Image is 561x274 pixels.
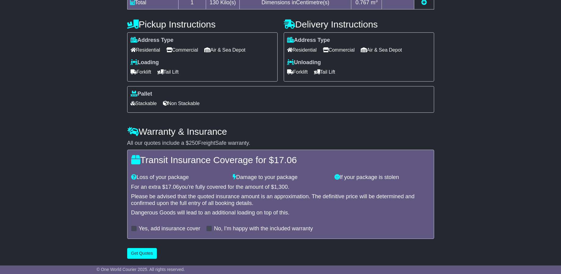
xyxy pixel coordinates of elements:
span: Residential [287,45,317,55]
div: Loss of your package [128,174,230,181]
span: Forklift [131,67,151,77]
span: Residential [131,45,160,55]
div: Dangerous Goods will lead to an additional loading on top of this. [131,210,430,216]
div: Damage to your package [230,174,331,181]
span: Non Stackable [163,99,200,108]
h4: Transit Insurance Coverage for $ [131,155,430,165]
span: 17.06 [165,184,179,190]
div: For an extra $ you're fully covered for the amount of $ . [131,184,430,191]
label: No, I'm happy with the included warranty [214,225,313,232]
div: Please be advised that the quoted insurance amount is an approximation. The definitive price will... [131,193,430,206]
span: Tail Lift [314,67,335,77]
span: Forklift [287,67,308,77]
span: 250 [189,140,198,146]
div: If your package is stolen [331,174,433,181]
span: Commercial [323,45,355,55]
h4: Pickup Instructions [127,19,278,29]
div: All our quotes include a $ FreightSafe warranty. [127,140,434,147]
h4: Delivery Instructions [284,19,434,29]
span: 1,300 [274,184,288,190]
span: © One World Courier 2025. All rights reserved. [97,267,185,272]
label: Loading [131,59,159,66]
h4: Warranty & Insurance [127,126,434,137]
label: Yes, add insurance cover [139,225,200,232]
span: 17.06 [274,155,297,165]
label: Address Type [287,37,330,44]
span: Tail Lift [157,67,179,77]
label: Address Type [131,37,174,44]
span: Commercial [166,45,198,55]
label: Pallet [131,91,152,97]
span: Stackable [131,99,157,108]
button: Get Quotes [127,248,157,259]
span: Air & Sea Depot [361,45,402,55]
label: Unloading [287,59,321,66]
span: Air & Sea Depot [204,45,245,55]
